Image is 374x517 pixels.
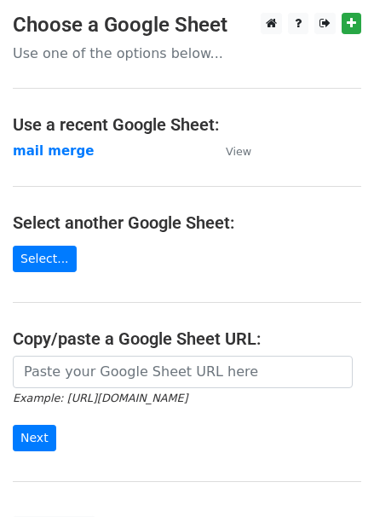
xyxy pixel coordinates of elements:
[13,44,361,62] p: Use one of the options below...
[13,328,361,349] h4: Copy/paste a Google Sheet URL:
[226,145,251,158] small: View
[13,246,77,272] a: Select...
[13,392,187,404] small: Example: [URL][DOMAIN_NAME]
[13,356,353,388] input: Paste your Google Sheet URL here
[13,425,56,451] input: Next
[13,114,361,135] h4: Use a recent Google Sheet:
[13,212,361,233] h4: Select another Google Sheet:
[209,143,251,159] a: View
[289,435,374,517] iframe: Chat Widget
[13,13,361,38] h3: Choose a Google Sheet
[13,143,94,159] a: mail merge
